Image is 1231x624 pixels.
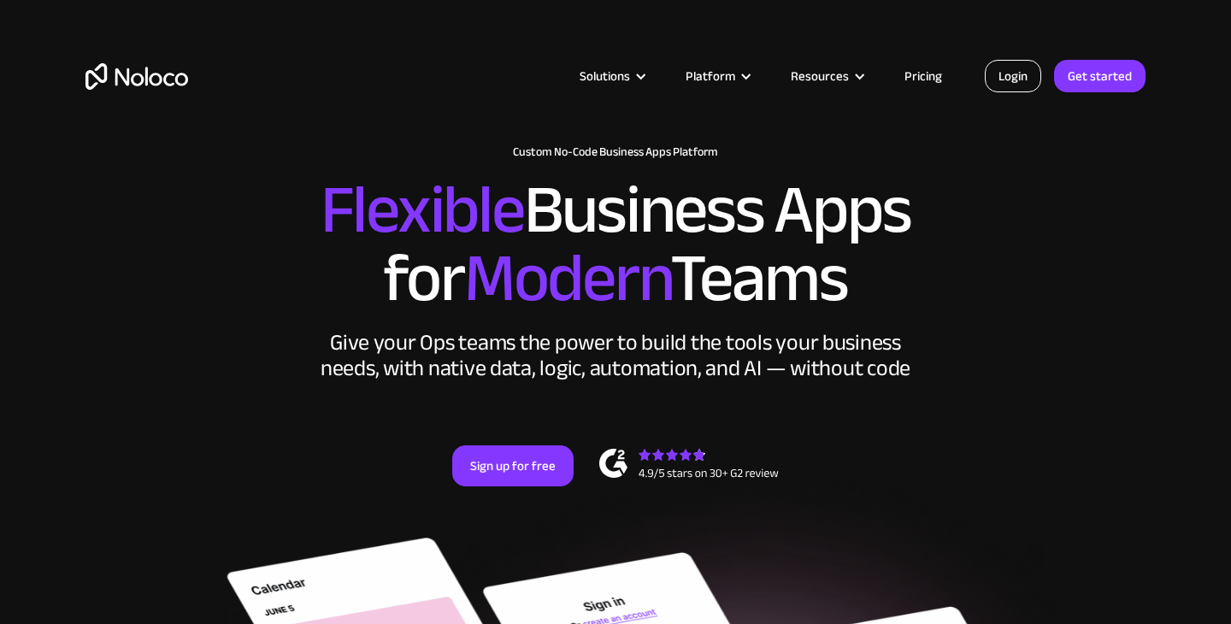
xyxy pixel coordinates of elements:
[686,65,735,87] div: Platform
[452,445,574,486] a: Sign up for free
[85,176,1146,313] h2: Business Apps for Teams
[321,146,524,274] span: Flexible
[1054,60,1146,92] a: Get started
[883,65,963,87] a: Pricing
[769,65,883,87] div: Resources
[558,65,664,87] div: Solutions
[316,330,915,381] div: Give your Ops teams the power to build the tools your business needs, with native data, logic, au...
[664,65,769,87] div: Platform
[580,65,630,87] div: Solutions
[985,60,1041,92] a: Login
[791,65,849,87] div: Resources
[85,63,188,90] a: home
[464,215,670,342] span: Modern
